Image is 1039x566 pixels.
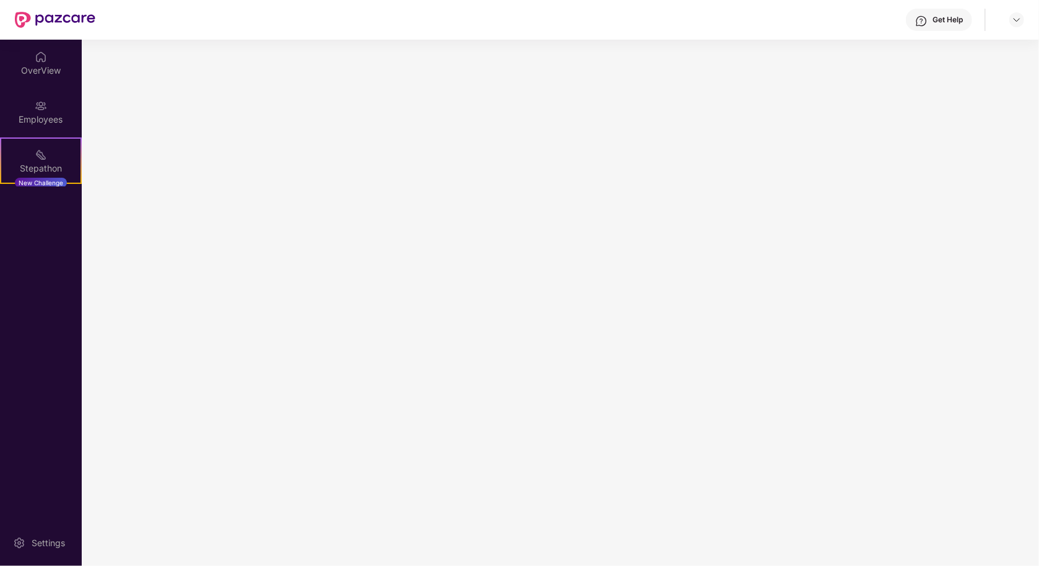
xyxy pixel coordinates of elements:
img: svg+xml;base64,PHN2ZyBpZD0iSGVscC0zMngzMiIgeG1sbnM9Imh0dHA6Ly93d3cudzMub3JnLzIwMDAvc3ZnIiB3aWR0aD... [915,15,928,27]
img: svg+xml;base64,PHN2ZyBpZD0iRW1wbG95ZWVzIiB4bWxucz0iaHR0cDovL3d3dy53My5vcmcvMjAwMC9zdmciIHdpZHRoPS... [35,100,47,112]
div: Get Help [932,15,963,25]
img: New Pazcare Logo [15,12,95,28]
div: Settings [28,537,69,549]
div: New Challenge [15,178,67,188]
img: svg+xml;base64,PHN2ZyBpZD0iSG9tZSIgeG1sbnM9Imh0dHA6Ly93d3cudzMub3JnLzIwMDAvc3ZnIiB3aWR0aD0iMjAiIG... [35,51,47,63]
img: svg+xml;base64,PHN2ZyBpZD0iRHJvcGRvd24tMzJ4MzIiIHhtbG5zPSJodHRwOi8vd3d3LnczLm9yZy8yMDAwL3N2ZyIgd2... [1012,15,1022,25]
img: svg+xml;base64,PHN2ZyB4bWxucz0iaHR0cDovL3d3dy53My5vcmcvMjAwMC9zdmciIHdpZHRoPSIyMSIgaGVpZ2h0PSIyMC... [35,149,47,161]
div: Stepathon [1,162,80,175]
img: svg+xml;base64,PHN2ZyBpZD0iU2V0dGluZy0yMHgyMCIgeG1sbnM9Imh0dHA6Ly93d3cudzMub3JnLzIwMDAvc3ZnIiB3aW... [13,537,25,549]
